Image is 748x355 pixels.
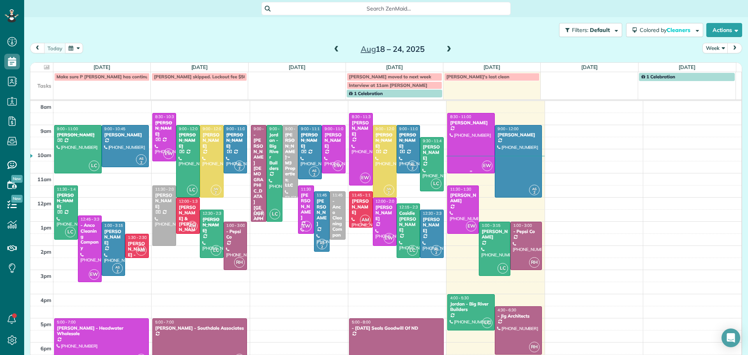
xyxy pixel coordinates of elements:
[203,211,224,216] span: 12:30 - 2:30
[155,114,176,119] span: 8:30 - 10:30
[155,325,245,331] div: [PERSON_NAME] - Southdale Associates
[93,64,110,70] a: [DATE]
[450,193,476,204] div: [PERSON_NAME]
[211,189,221,196] small: 2
[375,132,394,149] div: [PERSON_NAME]
[361,44,376,54] span: Aug
[309,171,319,178] small: 2
[30,43,45,53] button: prev
[360,173,370,183] span: EW
[497,313,540,319] div: - Jlg Architects
[497,307,516,313] span: 4:30 - 6:30
[482,223,500,228] span: 1:00 - 3:15
[572,26,588,34] span: Filters:
[482,318,492,328] span: LC
[325,126,346,131] span: 9:00 - 11:00
[483,64,500,70] a: [DATE]
[270,209,280,219] span: LC
[289,64,305,70] a: [DATE]
[56,132,99,138] div: [PERSON_NAME]
[81,217,102,222] span: 12:45 - 3:30
[226,126,247,131] span: 9:00 - 11:00
[513,223,532,228] span: 1:00 - 3:00
[434,247,438,251] span: AS
[187,221,198,231] span: AM
[226,229,245,240] div: - Pepsi Co
[422,217,441,233] div: [PERSON_NAME]
[450,301,492,313] div: Jordan - Big River Builders
[386,187,392,191] span: JW
[57,187,78,192] span: 11:30 - 1:45
[163,148,174,159] span: EW
[235,165,244,172] small: 2
[89,269,99,280] span: EW
[89,161,99,171] span: LC
[155,120,174,137] div: [PERSON_NAME]
[497,132,540,138] div: [PERSON_NAME]
[312,168,316,173] span: AS
[155,193,174,209] div: [PERSON_NAME]
[57,126,78,131] span: 9:00 - 11:00
[497,126,519,131] span: 9:00 - 12:00
[56,325,146,337] div: [PERSON_NAME] - Headwater Wholesale
[349,90,383,96] span: 1 Celebration
[155,320,174,325] span: 5:00 - 7:00
[226,223,245,228] span: 1:00 - 3:00
[706,23,742,37] button: Actions
[702,43,728,53] button: Week
[254,126,272,131] span: 9:00 - 1:00
[351,325,441,331] div: - [DATE] Seals Goodwill Of ND
[450,187,471,192] span: 11:30 - 1:30
[104,229,123,245] div: [PERSON_NAME]
[56,74,171,79] span: Make sure P [PERSON_NAME] has continuing service
[213,187,219,191] span: JW
[722,329,740,347] div: Open Intercom Messenger
[386,64,403,70] a: [DATE]
[317,193,338,198] span: 11:45 - 2:15
[431,249,441,257] small: 2
[301,221,312,231] span: EW
[155,187,176,192] span: 11:30 - 2:00
[626,23,703,37] button: Colored byCleaners
[234,257,245,268] span: RH
[375,205,394,221] div: [PERSON_NAME]
[399,132,418,149] div: [PERSON_NAME]
[41,128,51,134] span: 9am
[285,132,296,188] div: [PERSON_NAME] - M3 Properties, LLC
[269,132,280,171] div: Jordan - Big River Builders
[316,198,328,226] div: [PERSON_NAME]
[113,268,122,275] small: 2
[399,210,418,233] div: Casidie [PERSON_NAME]
[202,217,221,233] div: [PERSON_NAME]
[127,241,146,269] div: [PERSON_NAME] - Capitol Express
[349,82,427,88] span: Interview at 11am [PERSON_NAME]
[423,211,444,216] span: 12:30 - 2:30
[679,64,695,70] a: [DATE]
[352,114,373,119] span: 8:30 - 11:30
[187,185,198,195] span: LC
[56,193,76,209] div: [PERSON_NAME]
[320,241,324,245] span: AS
[104,223,123,228] span: 1:00 - 3:15
[41,345,51,351] span: 6pm
[41,104,51,110] span: 8am
[352,320,370,325] span: 5:00 - 8:00
[202,132,221,149] div: [PERSON_NAME]
[481,229,508,240] div: [PERSON_NAME]
[37,200,51,207] span: 12pm
[226,132,245,149] div: [PERSON_NAME]
[450,120,492,125] div: [PERSON_NAME]
[727,43,742,53] button: next
[344,45,441,53] h2: 18 – 24, 2025
[154,74,246,79] span: [PERSON_NAME] skipped. Lockout fee $50
[529,189,539,196] small: 2
[41,297,51,303] span: 4pm
[332,193,353,198] span: 11:45 - 1:45
[332,198,343,243] div: - Anco Cleaning Company
[450,114,471,119] span: 8:30 - 11:00
[136,245,146,256] span: AM
[211,245,221,256] span: LC
[104,132,147,138] div: [PERSON_NAME]
[65,227,76,237] span: LC
[301,187,322,192] span: 11:30 - 1:30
